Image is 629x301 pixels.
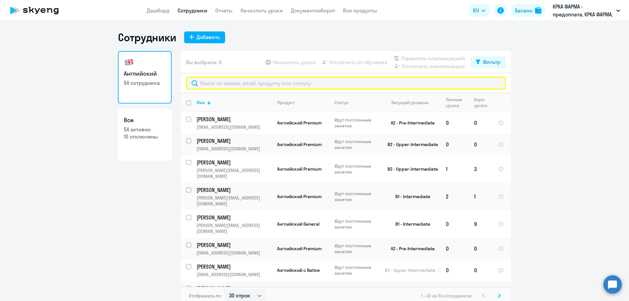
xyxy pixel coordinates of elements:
[118,109,172,161] a: Все54 активно10 отключены
[197,272,272,277] p: [EMAIL_ADDRESS][DOMAIN_NAME]
[469,210,493,238] td: 9
[178,7,207,14] a: Сотрудники
[469,259,493,281] td: 0
[469,112,493,134] td: 0
[334,191,379,202] p: Идут постоянные занятия
[197,100,205,105] div: Имя
[380,210,441,238] td: B1 - Intermediate
[441,210,469,238] td: 0
[474,97,492,108] div: Корп. уроки
[197,116,272,123] a: [PERSON_NAME]
[446,97,463,108] div: Личные уроки
[515,7,532,14] div: Баланс
[197,195,272,207] p: [PERSON_NAME][EMAIL_ADDRESS][DOMAIN_NAME]
[441,134,469,155] td: 0
[470,56,506,68] button: Фильтр
[197,241,271,249] p: [PERSON_NAME]
[197,159,271,166] p: [PERSON_NAME]
[186,77,506,90] input: Сканирование с помощью Zero-Phishing
[474,97,487,108] div: Корп. уроки
[441,259,469,281] td: 0
[197,285,271,292] p: [PERSON_NAME]
[380,238,441,259] td: A2 - Pre-Intermediate
[469,134,493,155] td: 0
[334,100,379,105] div: Статус
[186,58,222,66] span: Вы выбрали: 0
[197,214,272,221] a: [PERSON_NAME]
[240,7,283,14] a: Начислить уроки
[197,241,272,249] a: [PERSON_NAME]
[441,183,469,210] td: 2
[197,186,272,194] a: [PERSON_NAME]
[124,116,166,124] h3: Все
[277,100,329,105] div: Продукт
[334,218,379,230] p: Идут постоянные занятия
[277,166,322,172] span: Английский Premium
[277,246,322,252] span: Английский Premium
[441,112,469,134] td: 0
[334,264,379,276] p: Идут постоянные занятия
[469,238,493,259] td: 0
[277,141,322,147] span: Английский Premium
[197,263,271,270] p: [PERSON_NAME]
[197,116,271,123] p: [PERSON_NAME]
[184,31,225,43] button: Добавить
[197,137,271,144] p: [PERSON_NAME]
[215,7,233,14] a: Отчеты
[197,167,272,179] p: [PERSON_NAME][EMAIL_ADDRESS][DOMAIN_NAME]
[441,155,469,183] td: 1
[197,100,272,105] div: Имя
[197,222,272,234] p: [PERSON_NAME][EMAIL_ADDRESS][DOMAIN_NAME]
[549,3,623,18] button: КРКА ФАРМА - предоплата, КРКА ФАРМА, ООО
[197,186,271,194] p: [PERSON_NAME]
[118,31,176,44] h1: Сотрудники
[421,293,472,299] span: 1 - 30 из 54 сотрудников
[197,285,272,292] a: [PERSON_NAME]
[469,183,493,210] td: 1
[189,293,222,299] span: Отображать по:
[197,146,272,152] p: [EMAIL_ADDRESS][DOMAIN_NAME]
[380,134,441,155] td: B2 - Upper-Intermediate
[197,263,272,270] a: [PERSON_NAME]
[553,3,614,18] p: КРКА ФАРМА - предоплата, КРКА ФАРМА, ООО
[197,159,272,166] a: [PERSON_NAME]
[124,133,166,140] p: 10 отключены
[334,163,379,175] p: Идут постоянные занятия
[334,117,379,129] p: Идут постоянные занятия
[277,120,322,126] span: Английский Premium
[124,57,134,67] img: english
[334,243,379,254] p: Идут постоянные занятия
[380,183,441,210] td: B1 - Intermediate
[197,250,272,256] p: [EMAIL_ADDRESS][DOMAIN_NAME]
[469,155,493,183] td: 3
[446,97,468,108] div: Личные уроки
[197,137,272,144] a: [PERSON_NAME]
[535,7,542,14] img: balance
[118,51,172,103] a: Английский54 сотрудника
[473,7,479,14] span: RU
[277,194,322,199] span: Английский Premium
[124,79,166,86] p: 54 сотрудника
[197,124,272,130] p: [EMAIL_ADDRESS][DOMAIN_NAME]
[380,155,441,183] td: B2 - Upper-Intermediate
[483,58,501,66] div: Фильтр
[197,214,271,221] p: [PERSON_NAME]
[334,100,349,105] div: Статус
[291,7,335,14] a: Документооборот
[277,221,319,227] span: Английский General
[380,112,441,134] td: A2 - Pre-Intermediate
[385,100,440,105] div: Текущий уровень
[468,4,490,17] button: RU
[124,126,166,133] p: 54 активно
[334,139,379,150] p: Идут постоянные занятия
[197,33,220,41] div: Добавить
[385,267,435,273] span: B2 - Upper-Intermediate
[277,267,320,273] span: Английский с Native
[277,100,295,105] div: Продукт
[343,7,377,14] a: Все продукты
[511,4,545,17] button: Балансbalance
[441,238,469,259] td: 0
[147,7,170,14] a: Дашборд
[391,100,429,105] div: Текущий уровень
